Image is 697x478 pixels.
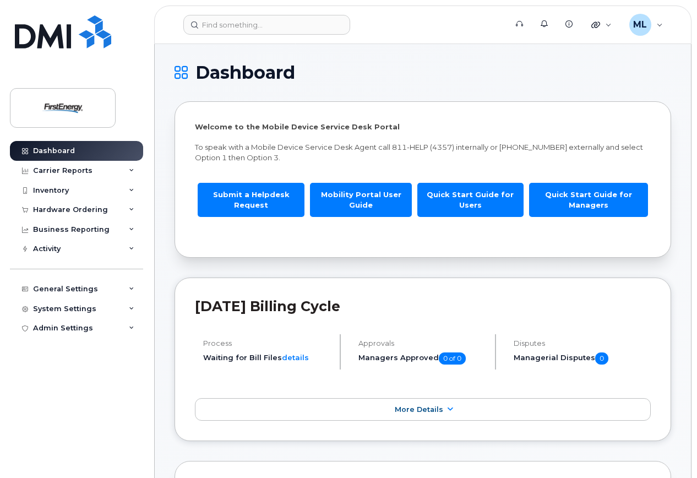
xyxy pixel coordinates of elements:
a: Quick Start Guide for Users [417,183,524,216]
h4: Disputes [514,339,651,347]
span: Dashboard [195,64,295,81]
span: 0 [595,352,608,365]
li: Waiting for Bill Files [203,352,330,363]
a: details [282,353,309,362]
h5: Managerial Disputes [514,352,651,365]
h4: Approvals [358,339,486,347]
h2: [DATE] Billing Cycle [195,298,651,314]
h4: Process [203,339,330,347]
a: Quick Start Guide for Managers [529,183,648,216]
h5: Managers Approved [358,352,486,365]
p: To speak with a Mobile Device Service Desk Agent call 811-HELP (4357) internally or [PHONE_NUMBER... [195,142,651,162]
p: Welcome to the Mobile Device Service Desk Portal [195,122,651,132]
a: Submit a Helpdesk Request [198,183,304,216]
a: Mobility Portal User Guide [310,183,412,216]
span: 0 of 0 [439,352,466,365]
iframe: Messenger Launcher [649,430,689,470]
span: More Details [395,405,443,414]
